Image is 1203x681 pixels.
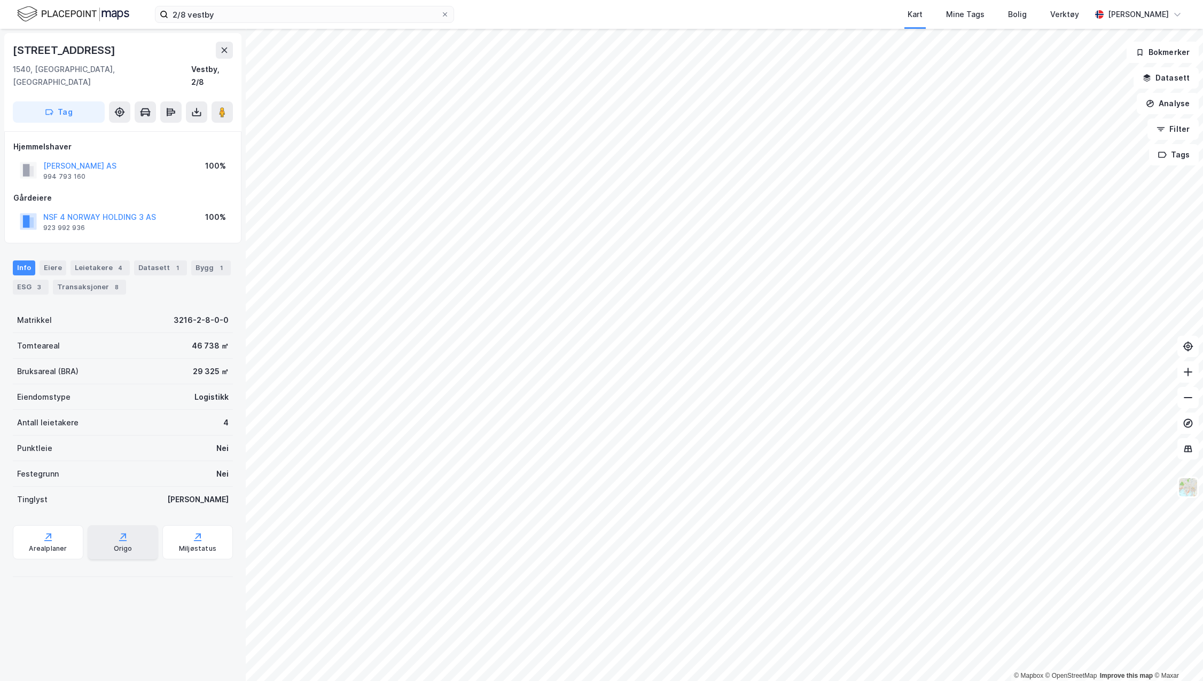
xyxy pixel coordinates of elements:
[43,224,85,232] div: 923 992 936
[17,391,71,403] div: Eiendomstype
[216,263,226,273] div: 1
[17,468,59,480] div: Festegrunn
[174,314,229,327] div: 3216-2-8-0-0
[114,544,132,553] div: Origo
[194,391,229,403] div: Logistikk
[115,263,126,273] div: 4
[1147,118,1199,140] button: Filter
[71,260,130,275] div: Leietakere
[168,6,441,22] input: Søk på adresse, matrikkel, gårdeiere, leietakere eller personer
[17,365,79,378] div: Bruksareal (BRA)
[13,260,35,275] div: Info
[17,416,79,429] div: Antall leietakere
[1150,630,1203,681] iframe: Chat Widget
[13,280,49,295] div: ESG
[1014,672,1043,679] a: Mapbox
[34,282,44,292] div: 3
[1127,42,1199,63] button: Bokmerker
[192,339,229,352] div: 46 738 ㎡
[1050,8,1079,21] div: Verktøy
[1100,672,1153,679] a: Improve this map
[908,8,923,21] div: Kart
[223,416,229,429] div: 4
[13,42,118,59] div: [STREET_ADDRESS]
[13,192,232,204] div: Gårdeiere
[40,260,66,275] div: Eiere
[17,339,60,352] div: Tomteareal
[179,544,216,553] div: Miljøstatus
[1008,8,1027,21] div: Bolig
[43,172,85,181] div: 994 793 160
[205,211,226,224] div: 100%
[29,544,67,553] div: Arealplaner
[191,63,233,89] div: Vestby, 2/8
[205,160,226,172] div: 100%
[111,282,122,292] div: 8
[1178,477,1198,497] img: Z
[1137,93,1199,114] button: Analyse
[191,260,231,275] div: Bygg
[167,493,229,506] div: [PERSON_NAME]
[1108,8,1169,21] div: [PERSON_NAME]
[172,263,183,273] div: 1
[216,468,229,480] div: Nei
[17,442,52,455] div: Punktleie
[17,493,48,506] div: Tinglyst
[53,280,126,295] div: Transaksjoner
[17,314,52,327] div: Matrikkel
[216,442,229,455] div: Nei
[1149,144,1199,165] button: Tags
[1134,67,1199,89] button: Datasett
[134,260,187,275] div: Datasett
[193,365,229,378] div: 29 325 ㎡
[1045,672,1097,679] a: OpenStreetMap
[13,140,232,153] div: Hjemmelshaver
[946,8,985,21] div: Mine Tags
[17,5,129,23] img: logo.f888ab2527a4732fd821a326f86c7f29.svg
[13,63,191,89] div: 1540, [GEOGRAPHIC_DATA], [GEOGRAPHIC_DATA]
[13,101,105,123] button: Tag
